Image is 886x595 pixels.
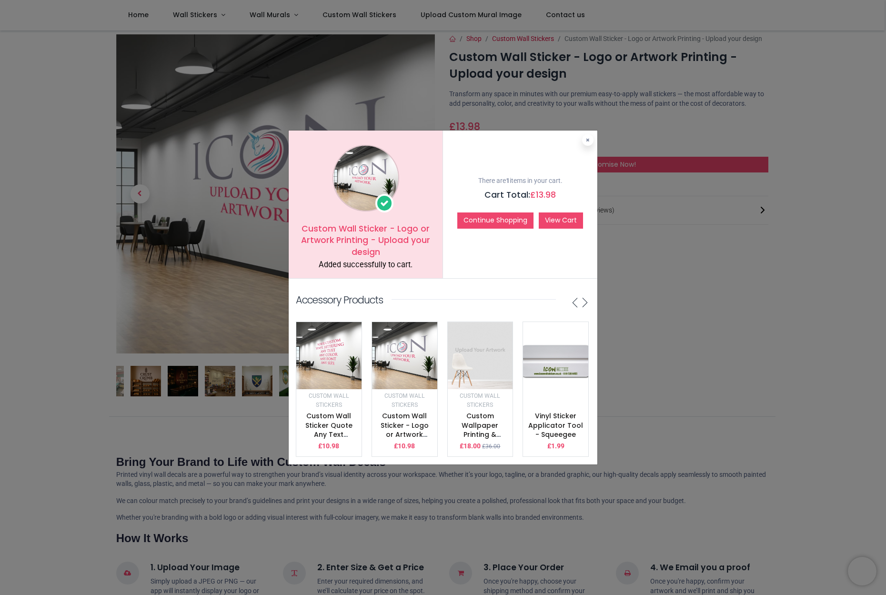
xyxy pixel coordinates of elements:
img: image_512 [523,322,588,398]
a: View Cart [539,212,583,229]
a: Custom Wall Sticker - Logo or Artwork Printing - Upload your design [381,411,429,467]
p: £ [460,442,481,451]
p: £ [547,442,564,451]
a: Vinyl Sticker Applicator Tool - Squeegee [528,411,583,439]
span: 13.98 [536,189,556,201]
a: Custom Wall Stickers [460,392,500,409]
img: image_512 [372,322,437,389]
p: Accessory Products [296,293,383,307]
button: Continue Shopping [457,212,534,229]
a: Custom Wall Stickers [309,392,349,409]
a: Custom Wall Sticker Quote Any Text & Colour - Vinyl Lettering [302,411,356,458]
p: £ [318,442,339,451]
span: 10.98 [398,442,415,450]
b: 1 [506,177,510,184]
span: 1.99 [551,442,564,450]
h5: Custom Wall Sticker - Logo or Artwork Printing - Upload your design [296,223,435,258]
p: £ [394,442,415,451]
span: 10.98 [322,442,339,450]
a: Custom Wall Stickers [384,392,425,409]
small: Custom Wall Stickers [384,393,425,409]
p: There are items in your cart. [450,176,590,186]
div: Added successfully to cart. [296,260,435,271]
span: 18.00 [463,442,481,450]
small: Custom Wall Stickers [460,393,500,409]
span: £ [530,189,556,201]
a: Custom Wallpaper Printing & Custom Wall Murals [458,411,503,458]
small: Custom Wall Stickers [309,393,349,409]
span: 36.00 [485,443,500,450]
img: image_512 [296,322,362,389]
h5: Cart Total: [450,189,590,201]
img: image_512 [448,322,513,389]
img: image_1024 [332,145,399,212]
small: £ [482,443,500,451]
